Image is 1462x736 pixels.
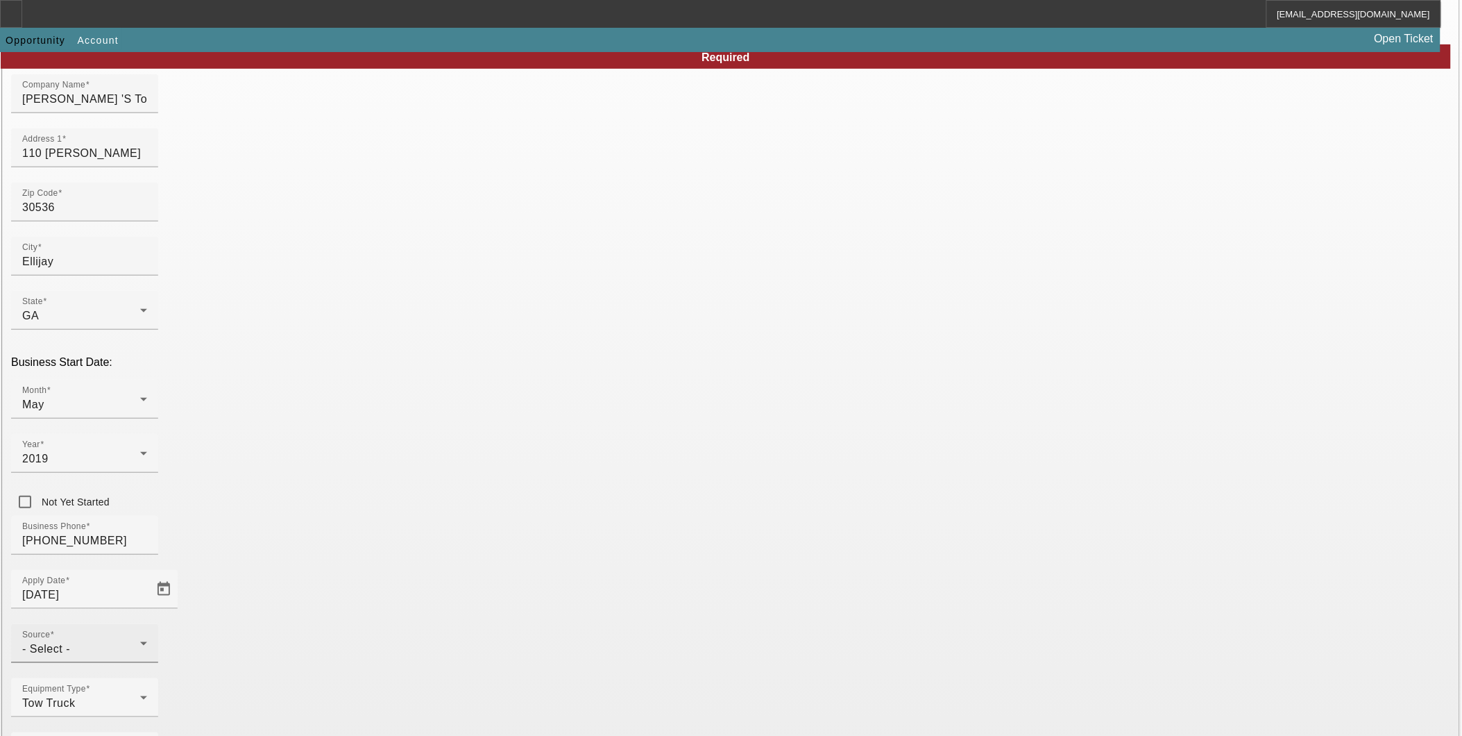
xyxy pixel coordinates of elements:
button: Account [74,28,122,53]
span: - Select - [22,643,70,655]
span: Required [702,51,749,63]
span: Tow Truck [22,697,76,709]
label: Not Yet Started [39,495,110,509]
span: GA [22,310,39,321]
span: Account [78,35,119,46]
mat-label: Year [22,440,40,449]
mat-label: Month [22,386,46,395]
span: Opportunity [6,35,65,46]
mat-label: Source [22,630,50,639]
mat-label: State [22,297,43,306]
mat-label: Zip Code [22,189,58,198]
a: Open Ticket [1369,27,1439,51]
mat-label: Apply Date [22,576,65,585]
p: Business Start Date: [11,356,1451,369]
mat-label: Equipment Type [22,685,86,694]
span: 2019 [22,453,49,465]
span: May [22,399,44,410]
button: Open calendar [150,576,178,603]
mat-label: Business Phone [22,522,86,531]
mat-label: City [22,243,37,252]
mat-label: Company Name [22,81,85,90]
mat-label: Address 1 [22,135,62,144]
